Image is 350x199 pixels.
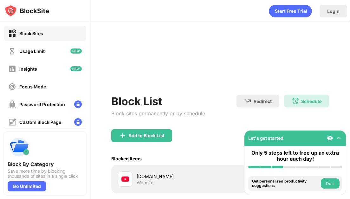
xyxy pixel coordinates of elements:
[19,48,45,54] div: Usage Limit
[111,40,329,87] iframe: Banner
[111,95,205,108] div: Block List
[8,100,16,108] img: password-protection-off.svg
[19,66,37,72] div: Insights
[8,47,16,55] img: time-usage-off.svg
[8,169,82,179] div: Save more time by blocking thousands of sites in a single click
[327,9,340,14] div: Login
[74,118,82,126] img: lock-menu.svg
[70,66,82,71] img: new-icon.svg
[336,135,342,141] img: omni-setup-toggle.svg
[19,84,46,89] div: Focus Mode
[8,136,30,158] img: push-categories.svg
[269,5,312,17] div: animation
[321,178,340,189] button: Do it
[254,99,272,104] div: Redirect
[252,179,319,188] div: Get personalized productivity suggestions
[19,31,43,36] div: Block Sites
[111,156,142,161] div: Blocked Items
[19,102,65,107] div: Password Protection
[8,118,16,126] img: customize-block-page-off.svg
[8,181,46,191] div: Go Unlimited
[70,48,82,54] img: new-icon.svg
[111,110,205,117] div: Block sites permanently or by schedule
[8,29,16,37] img: block-on.svg
[301,99,321,104] div: Schedule
[4,4,49,17] img: logo-blocksite.svg
[8,65,16,73] img: insights-off.svg
[137,180,153,185] div: Website
[121,175,129,183] img: favicons
[128,133,165,138] div: Add to Block List
[74,100,82,108] img: lock-menu.svg
[19,119,61,125] div: Custom Block Page
[137,173,220,180] div: [DOMAIN_NAME]
[248,135,283,141] div: Let's get started
[327,135,333,141] img: eye-not-visible.svg
[248,150,342,162] div: Only 5 steps left to free up an extra hour each day!
[8,83,16,91] img: focus-off.svg
[8,161,82,167] div: Block By Category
